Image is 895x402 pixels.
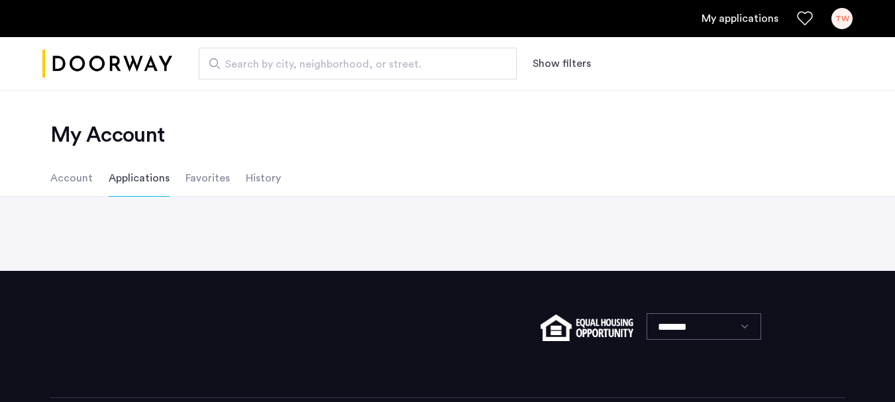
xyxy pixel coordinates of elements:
[42,39,172,89] img: logo
[109,160,170,197] li: Applications
[533,56,591,72] button: Show or hide filters
[541,315,633,341] img: equal-housing.png
[647,313,761,340] select: Language select
[797,11,813,26] a: Favorites
[185,160,230,197] li: Favorites
[246,160,281,197] li: History
[199,48,517,79] input: Apartment Search
[831,8,853,29] div: TW
[50,122,845,148] h2: My Account
[50,160,93,197] li: Account
[225,56,480,72] span: Search by city, neighborhood, or street.
[42,39,172,89] a: Cazamio logo
[702,11,778,26] a: My application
